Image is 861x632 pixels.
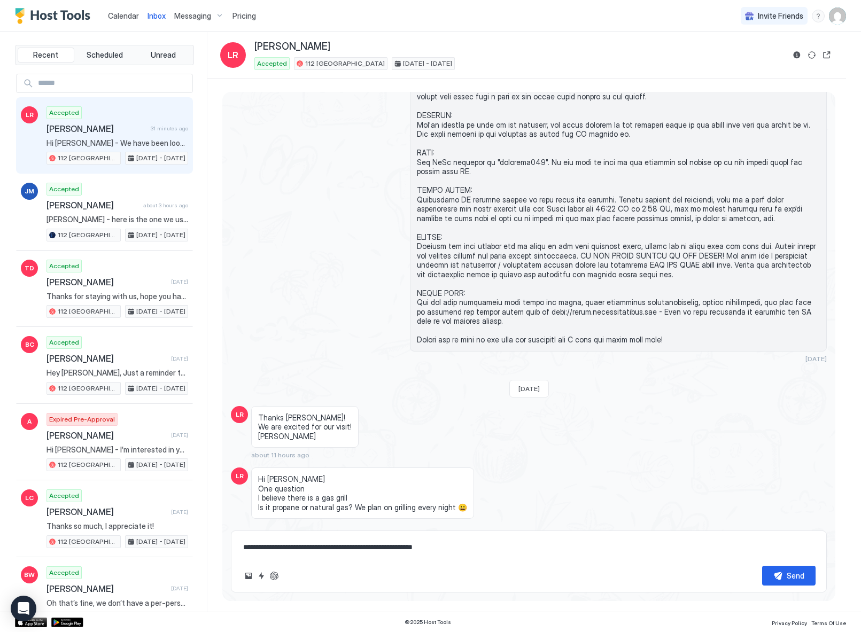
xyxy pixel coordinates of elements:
[787,570,804,581] div: Send
[805,355,827,363] span: [DATE]
[51,618,83,627] a: Google Play Store
[405,619,451,626] span: © 2025 Host Tools
[15,8,95,24] a: Host Tools Logo
[772,620,807,626] span: Privacy Policy
[46,506,167,517] span: [PERSON_NAME]
[34,74,192,92] input: Input Field
[171,432,188,439] span: [DATE]
[403,59,452,68] span: [DATE] - [DATE]
[242,569,255,582] button: Upload image
[171,509,188,516] span: [DATE]
[58,307,118,316] span: 112 [GEOGRAPHIC_DATA]
[46,215,188,224] span: [PERSON_NAME] - here is the one we use for block parties - [PERSON_NAME] on the Spot - [PERSON_NA...
[58,384,118,393] span: 112 [GEOGRAPHIC_DATA]
[58,537,118,547] span: 112 [GEOGRAPHIC_DATA]
[46,277,167,287] span: [PERSON_NAME]
[236,471,244,481] span: LR
[49,261,79,271] span: Accepted
[254,41,330,53] span: [PERSON_NAME]
[151,125,188,132] span: 31 minutes ago
[171,355,188,362] span: [DATE]
[820,49,833,61] button: Open reservation
[305,59,385,68] span: 112 [GEOGRAPHIC_DATA]
[143,202,188,209] span: about 3 hours ago
[174,11,211,21] span: Messaging
[135,48,191,63] button: Unread
[136,460,185,470] span: [DATE] - [DATE]
[49,415,115,424] span: Expired Pre-Approval
[758,11,803,21] span: Invite Friends
[46,138,188,148] span: Hi [PERSON_NAME] - We have been looking at your cabin for a long weekend getaway in August. Do yo...
[148,11,166,20] span: Inbox
[46,368,188,378] span: Hey [PERSON_NAME], Just a reminder that your check-out is [DATE] at 11AM which is when our cleani...
[46,353,167,364] span: [PERSON_NAME]
[49,184,79,194] span: Accepted
[136,384,185,393] span: [DATE] - [DATE]
[148,10,166,21] a: Inbox
[228,49,238,61] span: LR
[49,491,79,501] span: Accepted
[25,340,34,349] span: BC
[46,200,139,210] span: [PERSON_NAME]
[171,585,188,592] span: [DATE]
[58,230,118,240] span: 112 [GEOGRAPHIC_DATA]
[11,596,36,621] div: Open Intercom Messenger
[27,417,32,426] span: A
[136,153,185,163] span: [DATE] - [DATE]
[25,186,34,196] span: JM
[257,59,287,68] span: Accepted
[518,385,540,393] span: [DATE]
[251,451,309,459] span: about 11 hours ago
[136,307,185,316] span: [DATE] - [DATE]
[87,50,123,60] span: Scheduled
[812,10,825,22] div: menu
[805,49,818,61] button: Sync reservation
[829,7,846,25] div: User profile
[136,230,185,240] span: [DATE] - [DATE]
[171,278,188,285] span: [DATE]
[108,10,139,21] a: Calendar
[58,153,118,163] span: 112 [GEOGRAPHIC_DATA]
[15,618,47,627] a: App Store
[151,50,176,60] span: Unread
[26,110,34,120] span: LR
[58,460,118,470] span: 112 [GEOGRAPHIC_DATA]
[255,569,268,582] button: Quick reply
[232,11,256,21] span: Pricing
[49,108,79,118] span: Accepted
[46,445,188,455] span: Hi [PERSON_NAME] - I’m interested in your cabin, but I had a few questions. 1) Do you have any ka...
[811,617,846,628] a: Terms Of Use
[236,410,244,419] span: LR
[258,474,467,512] span: Hi [PERSON_NAME] One question I believe there is a gas grill Is it propane or natural gas? We pla...
[258,413,352,441] span: Thanks [PERSON_NAME]! We are excited for our visit! [PERSON_NAME]
[46,583,167,594] span: [PERSON_NAME]
[18,48,74,63] button: Recent
[33,50,58,60] span: Recent
[76,48,133,63] button: Scheduled
[811,620,846,626] span: Terms Of Use
[762,566,816,586] button: Send
[46,123,146,134] span: [PERSON_NAME]
[24,570,35,580] span: BW
[49,568,79,578] span: Accepted
[268,569,281,582] button: ChatGPT Auto Reply
[46,292,188,301] span: Thanks for staying with us, hope you had a good weekend!
[25,263,34,273] span: TD
[15,45,194,65] div: tab-group
[25,493,34,503] span: LC
[790,49,803,61] button: Reservation information
[46,521,188,531] span: Thanks so much, I appreciate it!
[46,598,188,608] span: Oh that’s fine, we don’t have a per-person fee or anything. As long as total occupancy is under 1...
[108,11,139,20] span: Calendar
[46,430,167,441] span: [PERSON_NAME]
[49,338,79,347] span: Accepted
[136,537,185,547] span: [DATE] - [DATE]
[772,617,807,628] a: Privacy Policy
